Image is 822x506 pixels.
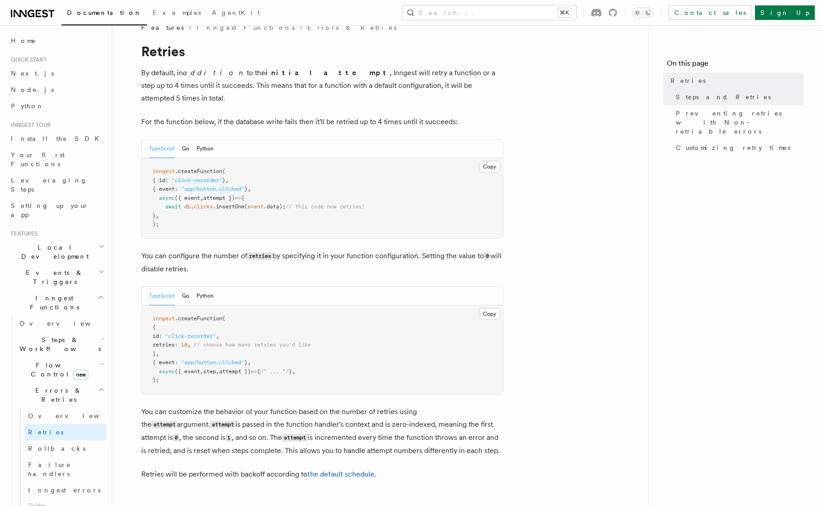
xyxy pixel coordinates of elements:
span: Inngest tour [7,121,51,129]
span: { [257,368,260,375]
span: Overview [19,320,113,327]
a: Documentation [62,3,147,25]
span: async [159,368,175,375]
span: , [187,342,191,348]
button: Python [196,287,214,305]
a: Overview [16,315,106,332]
code: 0 [173,434,179,442]
button: Local Development [7,239,106,265]
span: Flow Control [16,361,100,379]
button: TypeScript [149,287,175,305]
span: "click-recorder" [172,177,222,183]
span: } [222,177,225,183]
span: ( [222,168,225,174]
p: By default, in to the , Inngest will retry a function or a step up to 4 times until it succeeds. ... [141,67,503,105]
a: Failure handlers [24,457,106,482]
span: retries [153,342,175,348]
span: , [200,368,203,375]
a: Steps and Retries [672,89,804,105]
p: You can configure the number of by specifying it in your function configuration. Setting the valu... [141,250,503,275]
span: , [216,368,219,375]
span: AgentKit [212,9,260,16]
span: => [251,368,257,375]
span: , [292,368,295,375]
span: Inngest Functions [7,294,98,312]
span: } [153,212,156,219]
a: Examples [147,3,206,24]
button: Python [196,140,214,158]
p: For the function below, if the database write fails then it'll be retried up to 4 times until it ... [141,116,503,128]
a: Python [7,98,106,114]
span: Failure handlers [28,461,71,477]
span: ); [153,377,159,383]
span: Your first Functions [11,151,65,168]
span: Retries [670,76,706,85]
button: Inngest Functions [7,290,106,315]
span: , [200,195,203,201]
span: } [153,351,156,357]
span: Quick start [7,56,47,63]
span: ); [153,221,159,227]
button: Toggle dark mode [632,7,654,18]
span: Install the SDK [11,135,105,142]
a: Your first Functions [7,147,106,172]
span: { id [153,177,165,183]
span: // this code now retries! [286,203,365,210]
span: : [175,186,178,192]
span: , [216,333,219,339]
span: Leveraging Steps [11,177,87,193]
em: addition [183,68,247,77]
span: .insertOne [213,203,244,210]
span: Features [141,23,184,32]
span: Local Development [7,243,99,261]
span: : [159,333,162,339]
span: { [241,195,244,201]
span: .createFunction [175,168,222,174]
h1: Retries [141,43,503,59]
span: , [248,186,251,192]
button: Errors & Retries [16,382,106,408]
span: } [289,368,292,375]
code: attempt [152,421,177,429]
button: Flow Controlnew [16,357,106,382]
a: Sign Up [755,5,815,20]
span: Features [7,230,38,237]
span: . [191,203,194,210]
a: Leveraging Steps [7,172,106,198]
span: , [156,212,159,219]
span: { event [153,186,175,192]
span: Preventing retries with Non-retriable errors [676,109,804,136]
span: , [225,177,229,183]
span: Python [11,102,44,110]
span: ( [244,203,248,210]
span: Home [11,36,36,45]
span: => [235,195,241,201]
span: "app/button.clicked" [181,186,244,192]
span: Rollbacks [28,445,86,452]
a: Errors & Retries [307,23,397,32]
span: ( [222,315,225,322]
code: attempt [282,434,307,442]
span: : [165,177,168,183]
strong: initial attempt [265,68,390,77]
span: id [153,333,159,339]
span: await [165,203,181,210]
code: 1 [225,434,232,442]
a: Node.js [7,82,106,98]
a: Home [7,33,106,49]
span: Steps and Retries [676,92,771,101]
span: Errors & Retries [16,386,98,404]
kbd: ⌘K [558,8,571,17]
span: } [244,359,248,366]
p: You can customize the behavior of your function based on the number of retries using the argument... [141,405,503,457]
span: Node.js [11,86,54,93]
span: .createFunction [175,315,222,322]
span: inngest [153,315,175,322]
span: Retries [28,429,63,436]
code: 0 [484,252,490,260]
span: : [175,359,178,366]
span: Events & Triggers [7,268,99,286]
code: attempt [210,421,235,429]
button: Search...⌘K [402,5,576,20]
span: attempt }) [219,368,251,375]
